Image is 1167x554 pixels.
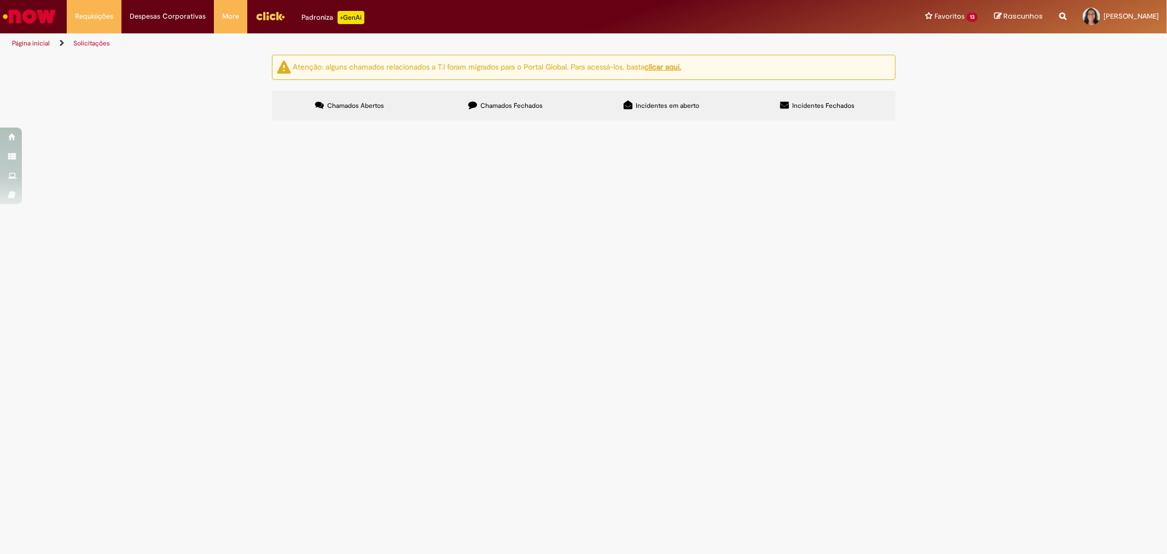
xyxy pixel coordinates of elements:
div: Padroniza [301,11,364,24]
a: Solicitações [73,39,110,48]
span: Chamados Fechados [480,101,543,110]
ul: Trilhas de página [8,33,770,54]
span: Chamados Abertos [327,101,384,110]
span: Despesas Corporativas [130,11,206,22]
span: Rascunhos [1003,11,1043,21]
ng-bind-html: Atenção: alguns chamados relacionados a T.I foram migrados para o Portal Global. Para acessá-los,... [293,62,682,72]
span: More [222,11,239,22]
span: Incidentes Fechados [792,101,855,110]
p: +GenAi [338,11,364,24]
a: clicar aqui. [645,62,682,72]
span: 13 [967,13,978,22]
span: Requisições [75,11,113,22]
img: click_logo_yellow_360x200.png [256,8,285,24]
span: Favoritos [934,11,965,22]
span: Incidentes em aberto [636,101,699,110]
img: ServiceNow [1,5,57,27]
a: Rascunhos [994,11,1043,22]
a: Página inicial [12,39,50,48]
span: [PERSON_NAME] [1104,11,1159,21]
